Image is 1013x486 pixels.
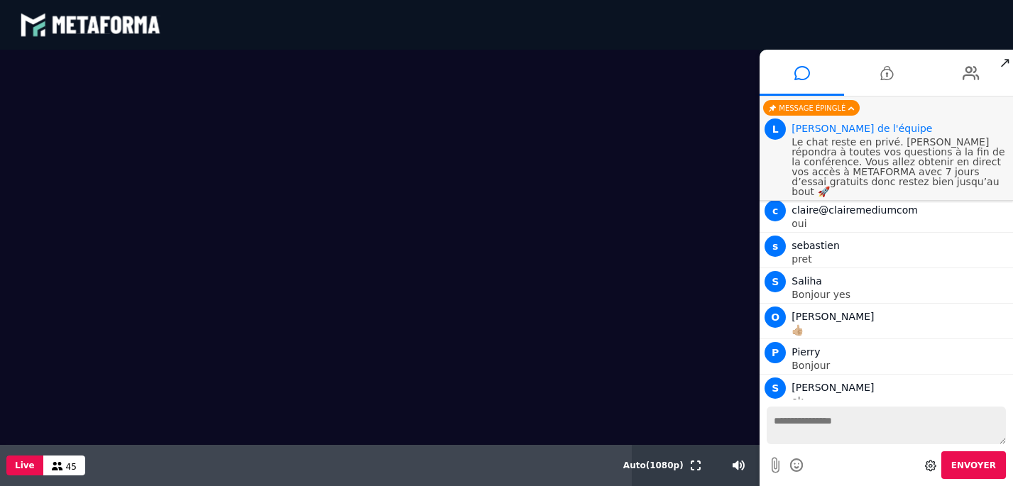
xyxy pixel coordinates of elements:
[792,382,874,393] span: [PERSON_NAME]
[792,289,1009,299] p: Bonjour yes
[792,137,1009,197] p: Le chat reste en privé. [PERSON_NAME] répondra à toutes vos questions à la fin de la conférence. ...
[792,219,1009,228] p: oui
[765,306,786,328] span: O
[763,100,860,116] div: Message épinglé
[951,460,996,470] span: Envoyer
[765,271,786,292] span: S
[765,200,786,221] span: c
[792,123,932,134] span: Animateur
[792,254,1009,264] p: pret
[623,460,684,470] span: Auto ( 1080 p)
[997,50,1013,75] span: ↗
[792,325,1009,335] p: 👍🏼
[792,204,918,216] span: claire@clairemediumcom
[6,455,43,475] button: Live
[792,360,1009,370] p: Bonjour
[620,445,686,486] button: Auto(1080p)
[941,451,1006,479] button: Envoyer
[765,118,786,140] span: L
[792,346,820,358] span: Pierry
[792,311,874,322] span: [PERSON_NAME]
[792,240,840,251] span: sebastien
[765,342,786,363] span: P
[792,396,1009,406] p: ok
[765,236,786,257] span: s
[765,377,786,399] span: S
[792,275,822,287] span: Saliha
[66,462,77,472] span: 45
